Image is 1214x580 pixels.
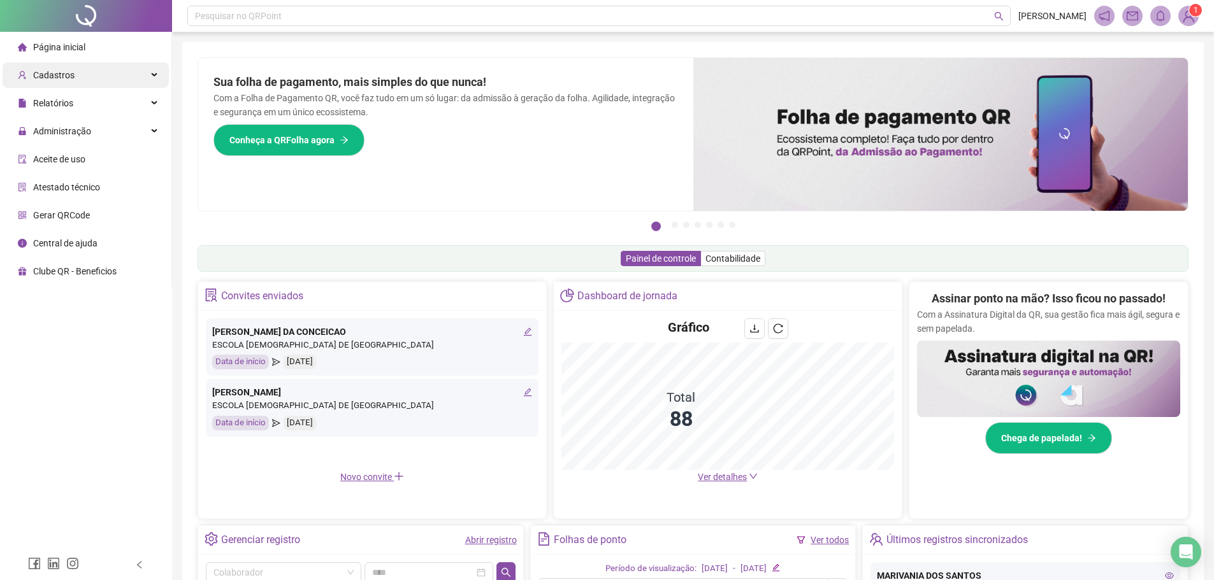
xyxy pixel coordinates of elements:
h4: Gráfico [668,318,709,336]
span: down [749,472,758,481]
span: bell [1155,10,1166,22]
span: plus [394,471,404,481]
span: gift [18,267,27,276]
span: mail [1127,10,1138,22]
span: Chega de papelada! [1001,431,1082,445]
span: search [994,11,1004,21]
span: search [501,567,511,577]
span: team [869,532,883,546]
div: [DATE] [284,416,316,430]
span: edit [523,327,532,336]
div: Data de início [212,416,269,430]
span: solution [18,183,27,192]
span: Cadastros [33,70,75,80]
button: 1 [651,222,661,231]
div: Convites enviados [221,285,303,307]
div: Data de início [212,355,269,369]
div: Open Intercom Messenger [1171,537,1201,567]
span: facebook [28,557,41,570]
button: 6 [718,222,724,228]
div: ESCOLA [DEMOGRAPHIC_DATA] DE [GEOGRAPHIC_DATA] [212,399,532,413]
button: 2 [672,222,678,228]
span: arrow-right [340,136,349,145]
p: Com a Folha de Pagamento QR, você faz tudo em um só lugar: da admissão à geração da folha. Agilid... [213,91,678,119]
span: [PERSON_NAME] [1018,9,1087,23]
div: [DATE] [284,355,316,369]
div: [PERSON_NAME] [212,385,532,399]
span: Página inicial [33,42,85,52]
h2: Sua folha de pagamento, mais simples do que nunca! [213,73,678,91]
img: 35710 [1179,6,1198,25]
span: Ver detalhes [698,472,747,482]
div: [PERSON_NAME] DA CONCEICAO [212,325,532,339]
span: Aceite de uso [33,154,85,164]
button: 5 [706,222,712,228]
button: Conheça a QRFolha agora [213,124,365,156]
span: arrow-right [1087,434,1096,442]
div: ESCOLA [DEMOGRAPHIC_DATA] DE [GEOGRAPHIC_DATA] [212,339,532,352]
span: pie-chart [560,288,574,302]
span: edit [523,388,532,397]
img: banner%2F02c71560-61a6-44d4-94b9-c8ab97240462.png [917,341,1180,417]
span: Contabilidade [705,253,760,264]
span: notification [1099,10,1110,22]
div: Folhas de ponto [554,529,626,551]
div: [DATE] [741,562,767,576]
span: Novo convite [340,472,404,482]
button: 4 [695,222,701,228]
span: lock [18,127,27,136]
button: Chega de papelada! [985,422,1112,454]
span: reload [773,323,783,334]
span: Gerar QRCode [33,210,90,220]
a: Abrir registro [465,535,517,545]
span: 1 [1194,6,1198,15]
span: linkedin [47,557,60,570]
div: Gerenciar registro [221,529,300,551]
img: banner%2F8d14a306-6205-4263-8e5b-06e9a85ad873.png [693,58,1189,211]
span: edit [772,563,780,572]
span: solution [205,288,218,302]
span: file-text [537,532,551,546]
div: Últimos registros sincronizados [886,529,1028,551]
span: home [18,43,27,52]
span: setting [205,532,218,546]
span: Central de ajuda [33,238,98,248]
span: eye [1165,571,1174,580]
div: Período de visualização: [605,562,697,576]
span: Conheça a QRFolha agora [229,133,335,147]
span: send [272,416,280,430]
span: qrcode [18,211,27,220]
span: Administração [33,126,91,136]
span: file [18,99,27,108]
span: Atestado técnico [33,182,100,192]
button: 3 [683,222,690,228]
span: instagram [66,557,79,570]
button: 7 [729,222,735,228]
a: Ver todos [811,535,849,545]
span: Painel de controle [626,253,696,264]
div: [DATE] [702,562,728,576]
span: download [749,323,760,334]
a: Ver detalhes down [698,472,758,482]
span: user-add [18,71,27,80]
p: Com a Assinatura Digital da QR, sua gestão fica mais ágil, segura e sem papelada. [917,308,1180,336]
span: info-circle [18,239,27,248]
span: Clube QR - Beneficios [33,266,117,276]
span: left [135,560,144,569]
div: - [733,562,735,576]
span: audit [18,155,27,164]
div: Dashboard de jornada [577,285,677,307]
sup: Atualize o seu contato no menu Meus Dados [1189,4,1202,17]
span: filter [797,535,806,544]
span: Relatórios [33,98,73,108]
span: send [272,355,280,369]
h2: Assinar ponto na mão? Isso ficou no passado! [932,290,1166,308]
